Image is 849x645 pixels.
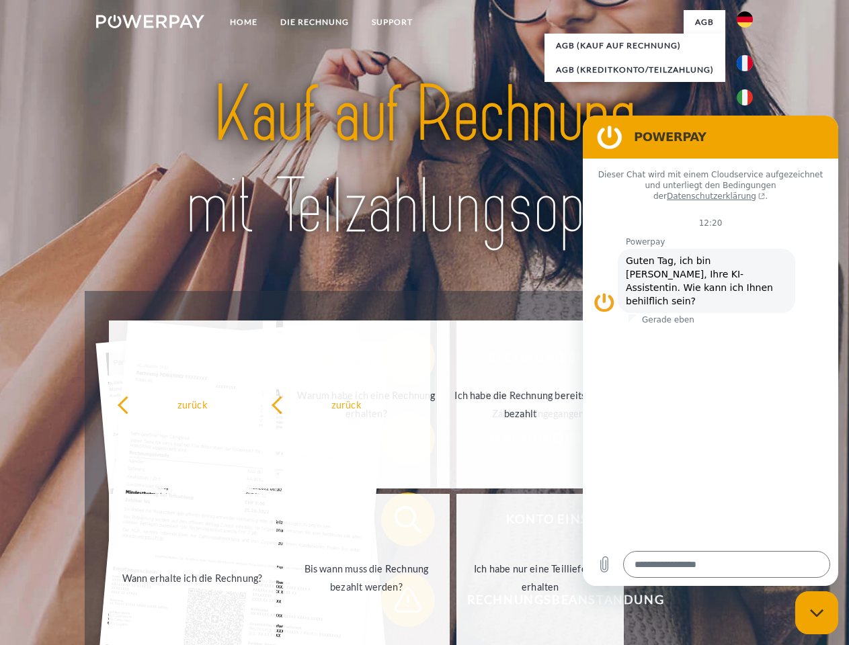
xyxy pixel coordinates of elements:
a: Home [218,10,269,34]
iframe: Schaltfläche zum Öffnen des Messaging-Fensters; Konversation läuft [795,591,838,634]
div: Wann erhalte ich die Rechnung? [117,568,268,587]
a: DIE RECHNUNG [269,10,360,34]
div: Ich habe die Rechnung bereits bezahlt [445,386,596,423]
img: title-powerpay_de.svg [128,64,721,257]
img: fr [737,55,753,71]
div: Bis wann muss die Rechnung bezahlt werden? [291,560,442,596]
a: AGB (Kreditkonto/Teilzahlung) [544,58,725,82]
a: agb [684,10,725,34]
img: logo-powerpay-white.svg [96,15,204,28]
div: Ich habe nur eine Teillieferung erhalten [464,560,616,596]
div: zurück [117,395,268,413]
a: SUPPORT [360,10,424,34]
img: de [737,11,753,28]
div: zurück [271,395,422,413]
a: AGB (Kauf auf Rechnung) [544,34,725,58]
iframe: Messaging-Fenster [583,116,838,586]
img: it [737,89,753,105]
